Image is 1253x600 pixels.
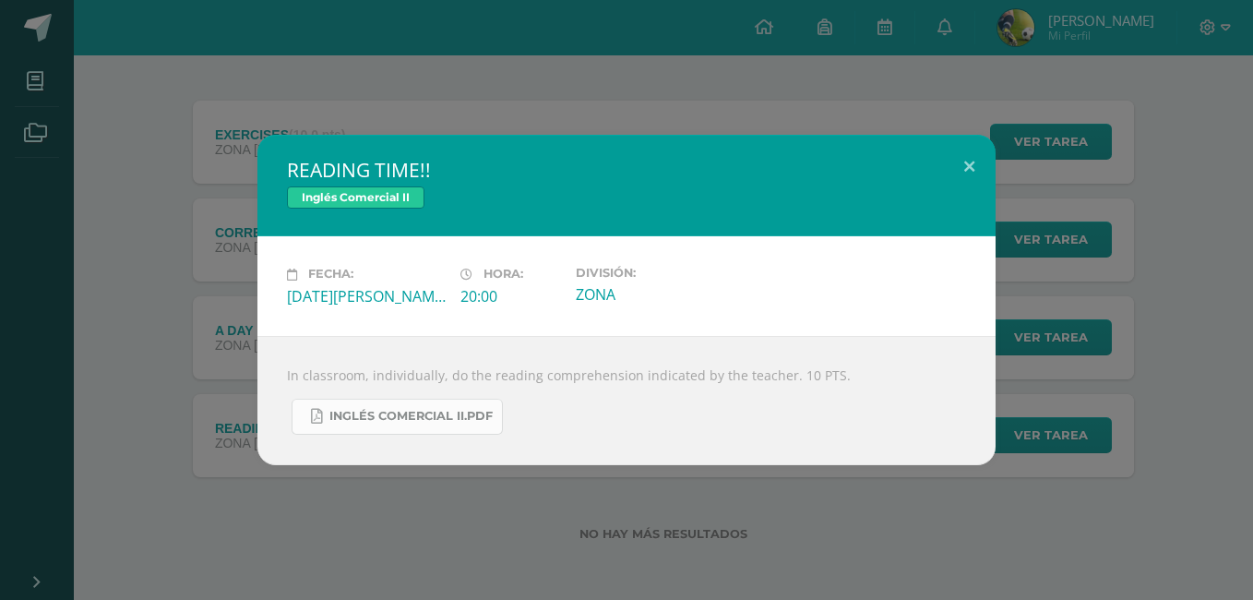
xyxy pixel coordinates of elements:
[329,409,493,424] span: INGLÉS COMERCIAL II.pdf
[287,186,424,209] span: Inglés Comercial II
[292,399,503,435] a: INGLÉS COMERCIAL II.pdf
[483,268,523,282] span: Hora:
[308,268,353,282] span: Fecha:
[460,286,561,306] div: 20:00
[287,157,966,183] h2: READING TIME!!
[287,286,446,306] div: [DATE][PERSON_NAME]
[576,284,734,305] div: ZONA
[576,266,734,280] label: División:
[257,336,996,465] div: In classroom, individually, do the reading comprehension indicated by the teacher. 10 PTS.
[943,135,996,198] button: Close (Esc)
